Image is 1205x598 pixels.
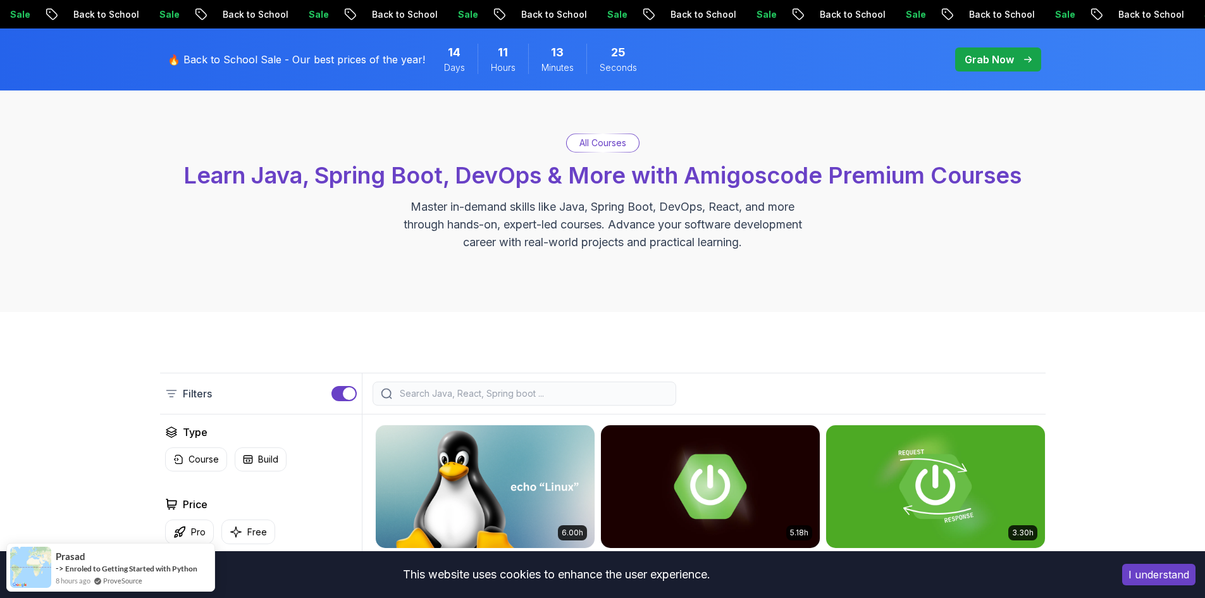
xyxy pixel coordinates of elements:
p: Build [258,453,278,466]
button: Build [235,447,287,471]
p: Pro [191,526,206,539]
span: Hours [491,61,516,74]
span: 25 Seconds [611,44,626,61]
p: Sale [741,8,782,21]
button: Pro [165,520,214,544]
p: Free [247,526,267,539]
p: Filters [183,386,212,401]
p: Master in-demand skills like Java, Spring Boot, DevOps, React, and more through hands-on, expert-... [390,198,815,251]
span: 13 Minutes [551,44,564,61]
span: Prasad [56,551,85,562]
p: Back to School [506,8,592,21]
p: Sale [144,8,185,21]
p: Sale [1040,8,1080,21]
p: Back to School [805,8,891,21]
p: All Courses [579,137,626,149]
p: 5.18h [790,528,808,538]
p: Back to School [58,8,144,21]
input: Search Java, React, Spring boot ... [397,387,668,400]
p: 🔥 Back to School Sale - Our best prices of the year! [168,52,425,67]
span: 11 Hours [498,44,508,61]
p: Back to School [1103,8,1189,21]
p: 6.00h [562,528,583,538]
p: Back to School [207,8,294,21]
span: -> [56,563,64,573]
p: Back to School [357,8,443,21]
a: Enroled to Getting Started with Python [65,564,197,573]
h2: Type [183,425,207,440]
p: Sale [891,8,931,21]
p: Back to School [655,8,741,21]
span: Days [444,61,465,74]
div: This website uses cookies to enhance the user experience. [9,561,1103,589]
p: 3.30h [1012,528,1034,538]
img: Advanced Spring Boot card [601,425,820,548]
span: 14 Days [448,44,460,61]
p: Sale [592,8,633,21]
img: Linux Fundamentals card [376,425,595,548]
img: provesource social proof notification image [10,547,51,588]
p: Grab Now [965,52,1014,67]
span: Seconds [600,61,637,74]
h2: Price [183,497,207,512]
a: ProveSource [103,575,142,586]
button: Accept cookies [1122,564,1196,585]
span: 8 hours ago [56,575,90,586]
span: Minutes [541,61,574,74]
img: Building APIs with Spring Boot card [826,425,1045,548]
p: Sale [443,8,483,21]
p: Course [188,453,219,466]
span: Learn Java, Spring Boot, DevOps & More with Amigoscode Premium Courses [183,161,1022,189]
p: Back to School [954,8,1040,21]
p: Sale [294,8,334,21]
button: Course [165,447,227,471]
button: Free [221,520,275,544]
